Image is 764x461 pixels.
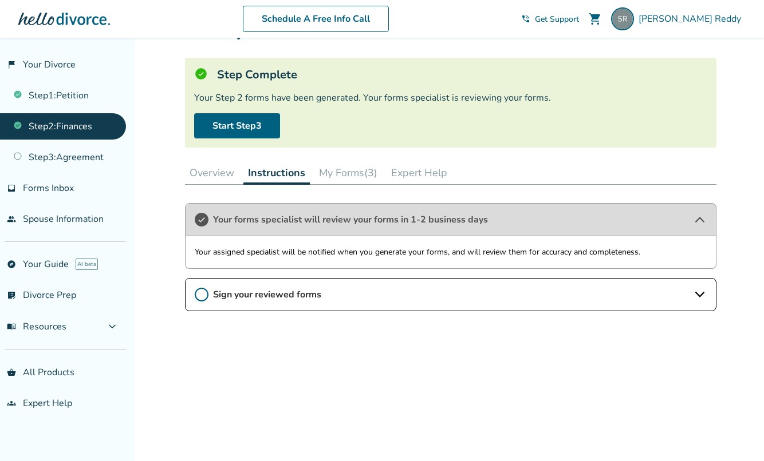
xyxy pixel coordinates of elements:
[387,161,452,184] button: Expert Help
[194,92,707,104] div: Your Step 2 forms have been generated. Your forms specialist is reviewing your forms.
[7,214,16,224] span: people
[588,12,602,26] span: shopping_cart
[243,6,389,32] a: Schedule A Free Info Call
[185,161,239,184] button: Overview
[7,322,16,331] span: menu_book
[7,368,16,377] span: shopping_basket
[194,113,280,138] a: Start Step3
[243,161,310,185] button: Instructions
[707,406,764,461] iframe: Chat Widget
[76,259,98,270] span: AI beta
[213,288,688,301] span: Sign your reviewed forms
[23,182,74,194] span: Forms Inbox
[105,320,119,333] span: expand_more
[7,184,16,193] span: inbox
[611,7,634,30] img: reddy.sharat@gmail.com
[195,245,707,259] p: Your assigned specialist will be notified when you generate your forms, and will review them for ...
[7,399,16,408] span: groups
[213,213,688,226] span: Your forms specialist will review your forms in 1-2 business days
[7,60,16,69] span: flag_2
[639,13,746,25] span: [PERSON_NAME] Reddy
[535,14,579,25] span: Get Support
[314,161,382,184] button: My Forms(3)
[7,320,66,333] span: Resources
[521,14,530,23] span: phone_in_talk
[7,260,16,269] span: explore
[521,14,579,25] a: phone_in_talkGet Support
[7,291,16,300] span: list_alt_check
[217,67,297,82] h5: Step Complete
